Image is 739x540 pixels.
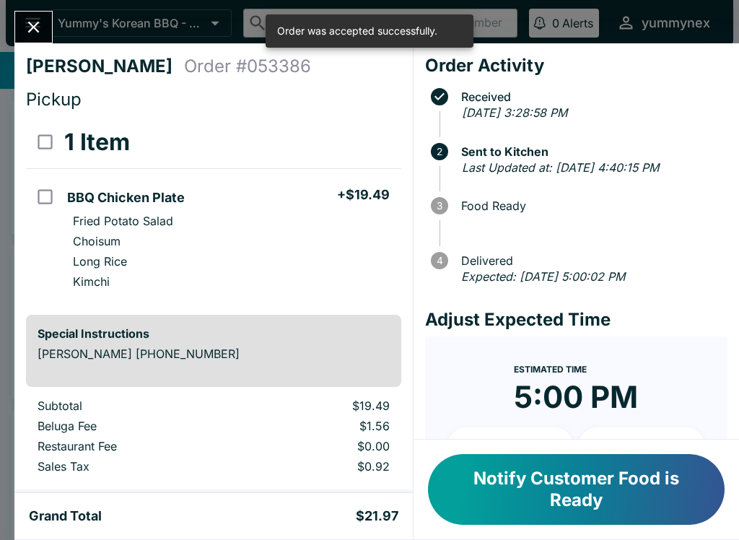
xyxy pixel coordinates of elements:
[437,200,442,212] text: 3
[67,189,185,206] h5: BBQ Chicken Plate
[26,399,401,479] table: orders table
[26,89,82,110] span: Pickup
[15,12,52,43] button: Close
[462,105,567,120] em: [DATE] 3:28:58 PM
[184,56,311,77] h4: Order # 053386
[454,254,727,267] span: Delivered
[428,454,725,525] button: Notify Customer Food is Ready
[38,347,390,361] p: [PERSON_NAME] [PHONE_NUMBER]
[425,309,727,331] h4: Adjust Expected Time
[356,508,398,525] h5: $21.97
[454,199,727,212] span: Food Ready
[73,234,121,248] p: Choisum
[514,364,587,375] span: Estimated Time
[38,439,228,453] p: Restaurant Fee
[73,274,110,289] p: Kimchi
[251,419,390,433] p: $1.56
[454,90,727,103] span: Received
[579,427,704,463] button: + 20
[437,146,442,157] text: 2
[462,160,659,175] em: Last Updated at: [DATE] 4:40:15 PM
[64,128,130,157] h3: 1 Item
[454,145,727,158] span: Sent to Kitchen
[26,56,184,77] h4: [PERSON_NAME]
[73,214,173,228] p: Fried Potato Salad
[38,459,228,474] p: Sales Tax
[73,254,127,269] p: Long Rice
[277,19,437,43] div: Order was accepted successfully.
[251,459,390,474] p: $0.92
[461,269,625,284] em: Expected: [DATE] 5:00:02 PM
[448,427,574,463] button: + 10
[251,439,390,453] p: $0.00
[251,399,390,413] p: $19.49
[425,55,727,77] h4: Order Activity
[29,508,102,525] h5: Grand Total
[38,326,390,341] h6: Special Instructions
[38,419,228,433] p: Beluga Fee
[26,116,401,303] table: orders table
[337,186,390,204] h5: + $19.49
[436,255,442,266] text: 4
[38,399,228,413] p: Subtotal
[514,378,638,416] time: 5:00 PM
